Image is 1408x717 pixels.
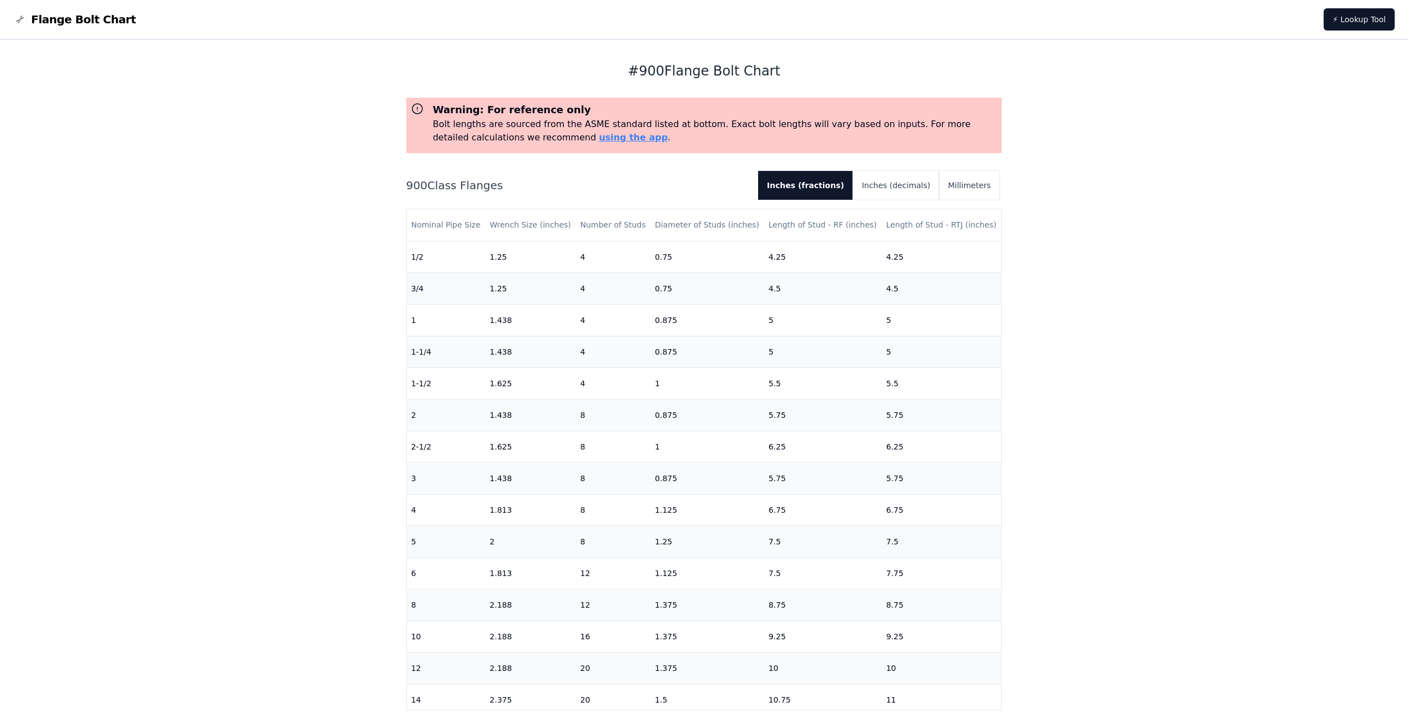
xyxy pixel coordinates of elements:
[407,620,486,652] td: 10
[882,462,1002,494] td: 5.75
[485,367,576,399] td: 1.625
[485,652,576,684] td: 2.188
[650,462,764,494] td: 0.875
[576,684,650,715] td: 20
[576,399,650,431] td: 8
[764,494,882,526] td: 6.75
[576,336,650,367] td: 4
[485,241,576,272] td: 1.25
[576,462,650,494] td: 8
[485,526,576,557] td: 2
[650,684,764,715] td: 1.5
[764,209,882,241] th: Length of Stud - RF (inches)
[407,652,486,684] td: 12
[882,336,1002,367] td: 5
[485,272,576,304] td: 1.25
[576,494,650,526] td: 8
[407,272,486,304] td: 3/4
[407,557,486,589] td: 6
[764,399,882,431] td: 5.75
[485,304,576,336] td: 1.438
[764,304,882,336] td: 5
[406,178,749,193] h2: 900 Class Flanges
[882,367,1002,399] td: 5.5
[576,589,650,620] td: 12
[764,557,882,589] td: 7.5
[650,431,764,462] td: 1
[576,241,650,272] td: 4
[407,367,486,399] td: 1-1/2
[485,494,576,526] td: 1.813
[650,304,764,336] td: 0.875
[650,272,764,304] td: 0.75
[31,12,136,27] span: Flange Bolt Chart
[764,367,882,399] td: 5.5
[576,526,650,557] td: 8
[1324,8,1395,31] a: ⚡ Lookup Tool
[485,399,576,431] td: 1.438
[407,304,486,336] td: 1
[485,684,576,715] td: 2.375
[576,557,650,589] td: 12
[433,118,998,144] p: Bolt lengths are sourced from the ASME standard listed at bottom. Exact bolt lengths will vary ba...
[650,620,764,652] td: 1.375
[882,209,1002,241] th: Length of Stud - RTJ (inches)
[650,526,764,557] td: 1.25
[407,399,486,431] td: 2
[13,12,136,27] a: Flange Bolt Chart LogoFlange Bolt Chart
[485,557,576,589] td: 1.813
[764,241,882,272] td: 4.25
[650,399,764,431] td: 0.875
[764,336,882,367] td: 5
[650,336,764,367] td: 0.875
[758,171,853,200] button: Inches (fractions)
[407,526,486,557] td: 5
[882,431,1002,462] td: 6.25
[882,399,1002,431] td: 5.75
[882,526,1002,557] td: 7.5
[406,62,1002,80] h1: # 900 Flange Bolt Chart
[882,557,1002,589] td: 7.75
[882,494,1002,526] td: 6.75
[882,589,1002,620] td: 8.75
[599,132,668,143] a: using the app
[764,620,882,652] td: 9.25
[407,684,486,715] td: 14
[407,462,486,494] td: 3
[485,620,576,652] td: 2.188
[576,620,650,652] td: 16
[433,102,998,118] h3: Warning: For reference only
[764,652,882,684] td: 10
[407,209,486,241] th: Nominal Pipe Size
[407,494,486,526] td: 4
[939,171,1000,200] button: Millimeters
[576,431,650,462] td: 8
[407,241,486,272] td: 1/2
[853,171,939,200] button: Inches (decimals)
[485,209,576,241] th: Wrench Size (inches)
[485,336,576,367] td: 1.438
[882,652,1002,684] td: 10
[764,462,882,494] td: 5.75
[485,589,576,620] td: 2.188
[650,367,764,399] td: 1
[650,209,764,241] th: Diameter of Studs (inches)
[764,526,882,557] td: 7.5
[650,557,764,589] td: 1.125
[650,589,764,620] td: 1.375
[576,272,650,304] td: 4
[650,494,764,526] td: 1.125
[882,620,1002,652] td: 9.25
[764,589,882,620] td: 8.75
[882,241,1002,272] td: 4.25
[576,304,650,336] td: 4
[650,652,764,684] td: 1.375
[650,241,764,272] td: 0.75
[576,367,650,399] td: 4
[764,684,882,715] td: 10.75
[407,589,486,620] td: 8
[485,431,576,462] td: 1.625
[13,13,27,26] img: Flange Bolt Chart Logo
[576,209,650,241] th: Number of Studs
[882,304,1002,336] td: 5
